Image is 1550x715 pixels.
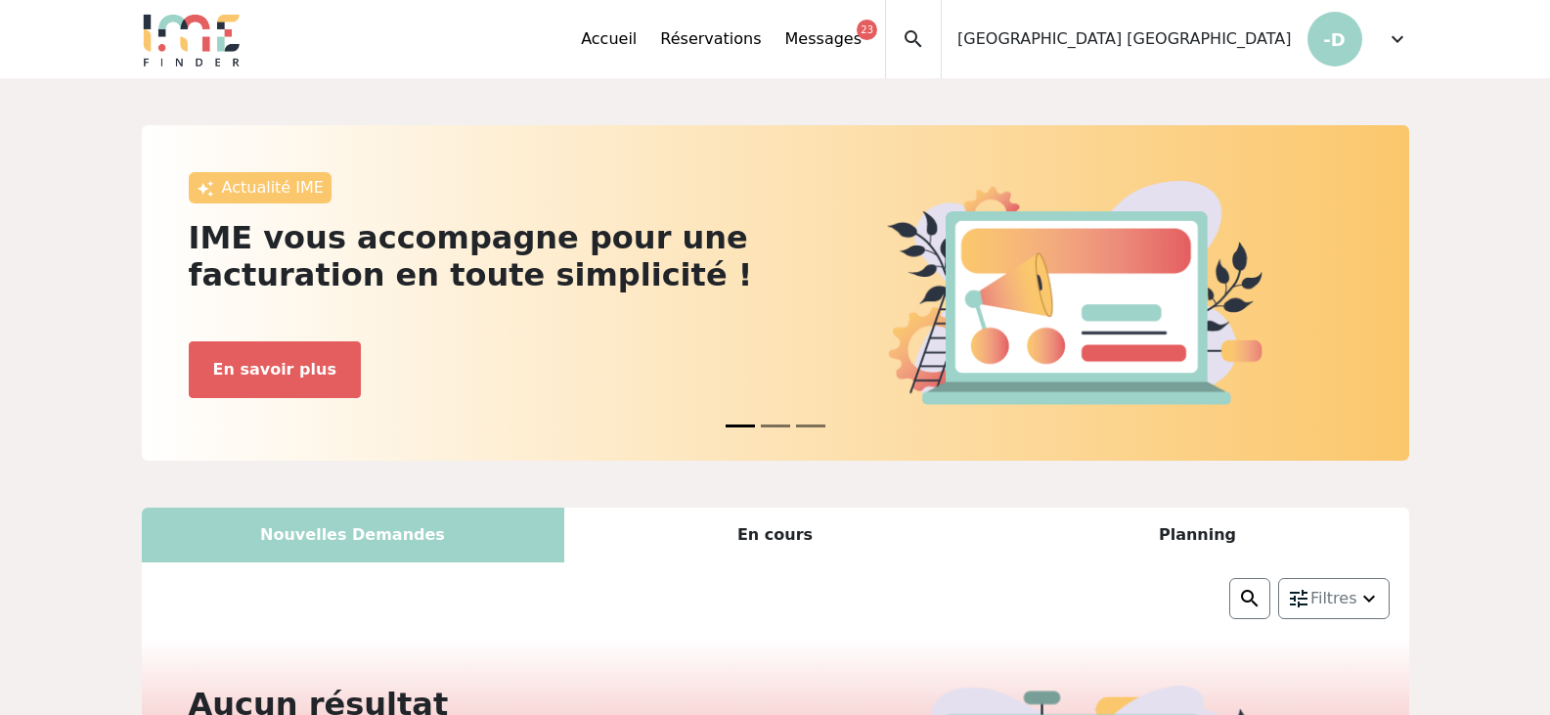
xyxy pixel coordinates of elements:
span: Filtres [1310,587,1357,610]
h2: IME vous accompagne pour une facturation en toute simplicité ! [189,219,764,294]
button: News 2 [796,415,825,437]
button: News 1 [761,415,790,437]
div: En cours [564,508,987,562]
a: Accueil [581,27,637,51]
img: actu.png [887,181,1262,404]
div: Actualité IME [189,172,332,203]
span: [GEOGRAPHIC_DATA] [GEOGRAPHIC_DATA] [957,27,1291,51]
span: expand_more [1386,27,1409,51]
img: awesome.png [197,180,214,198]
div: 23 [857,20,877,40]
button: News 0 [726,415,755,437]
a: Réservations [660,27,761,51]
button: En savoir plus [189,341,361,398]
a: Messages23 [785,27,862,51]
img: arrow_down.png [1357,587,1381,610]
img: setting.png [1287,587,1310,610]
div: Planning [987,508,1409,562]
p: -D [1307,12,1362,67]
img: search.png [1238,587,1262,610]
div: Nouvelles Demandes [142,508,564,562]
img: Logo.png [142,12,242,67]
span: search [902,27,925,51]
